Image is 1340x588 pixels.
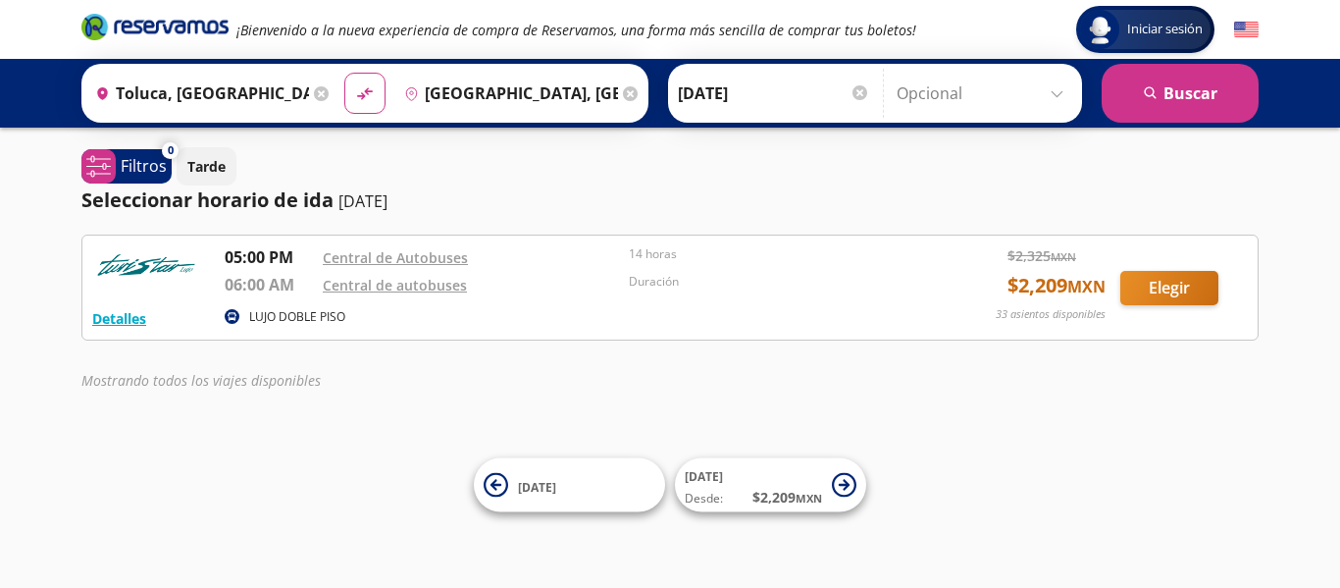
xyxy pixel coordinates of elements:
[474,458,665,512] button: [DATE]
[629,273,925,291] p: Duración
[996,306,1106,323] p: 33 asientos disponibles
[225,245,313,269] p: 05:00 PM
[338,189,387,213] p: [DATE]
[225,273,313,296] p: 06:00 AM
[87,69,309,118] input: Buscar Origen
[81,186,334,215] p: Seleccionar horario de ida
[396,69,618,118] input: Buscar Destino
[1102,64,1259,123] button: Buscar
[81,12,229,41] i: Brand Logo
[236,21,916,39] em: ¡Bienvenido a la nueva experiencia de compra de Reservamos, una forma más sencilla de comprar tus...
[752,487,822,508] span: $ 2,209
[81,371,321,390] em: Mostrando todos los viajes disponibles
[187,156,226,177] p: Tarde
[177,147,236,186] button: Tarde
[1051,249,1076,264] small: MXN
[1234,18,1259,42] button: English
[323,248,468,267] a: Central de Autobuses
[678,69,870,118] input: Elegir Fecha
[168,142,174,159] span: 0
[121,154,167,178] p: Filtros
[81,12,229,47] a: Brand Logo
[1120,271,1218,305] button: Elegir
[249,308,345,326] p: LUJO DOBLE PISO
[1007,271,1106,300] span: $ 2,209
[629,245,925,263] p: 14 horas
[92,245,200,285] img: RESERVAMOS
[685,490,723,508] span: Desde:
[323,276,467,294] a: Central de autobuses
[675,458,866,512] button: [DATE]Desde:$2,209MXN
[81,149,172,184] button: 0Filtros
[685,468,723,485] span: [DATE]
[1007,245,1076,266] span: $ 2,325
[897,69,1072,118] input: Opcional
[518,478,556,495] span: [DATE]
[796,491,822,506] small: MXN
[92,308,146,329] button: Detalles
[1067,276,1106,297] small: MXN
[1119,20,1211,39] span: Iniciar sesión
